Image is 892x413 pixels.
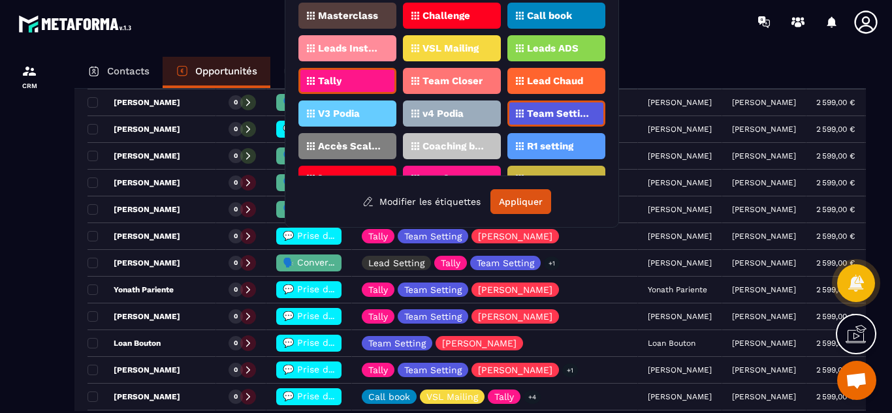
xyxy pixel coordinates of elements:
[283,364,413,375] span: 💬 Prise de contact effectué
[478,365,552,375] p: [PERSON_NAME]
[732,205,796,214] p: [PERSON_NAME]
[234,365,238,375] p: 0
[234,258,238,268] p: 0
[368,365,388,375] p: Tally
[368,258,424,268] p: Lead Setting
[732,232,796,241] p: [PERSON_NAME]
[442,339,517,348] p: [PERSON_NAME]
[88,97,180,108] p: [PERSON_NAME]
[441,258,460,268] p: Tally
[816,151,855,161] p: 2 599,00 €
[88,124,180,134] p: [PERSON_NAME]
[88,204,180,215] p: [PERSON_NAME]
[234,125,238,134] p: 0
[816,285,855,294] p: 2 599,00 €
[816,205,855,214] p: 2 599,00 €
[283,337,413,348] span: 💬 Prise de contact effectué
[816,258,855,268] p: 2 599,00 €
[88,365,180,375] p: [PERSON_NAME]
[816,392,855,401] p: 2 599,00 €
[732,258,796,268] p: [PERSON_NAME]
[195,65,257,77] p: Opportunités
[404,365,462,375] p: Team Setting
[527,174,590,183] p: Reprogrammé
[732,312,796,321] p: [PERSON_NAME]
[234,178,238,187] p: 0
[234,151,238,161] p: 0
[732,365,796,375] p: [PERSON_NAME]
[163,57,270,88] a: Opportunités
[88,391,180,402] p: [PERSON_NAME]
[732,392,796,401] p: [PERSON_NAME]
[478,285,552,294] p: [PERSON_NAME]
[88,311,180,322] p: [PERSON_NAME]
[88,258,180,268] p: [PERSON_NAME]
[404,285,462,294] p: Team Setting
[544,256,560,270] p: +1
[3,54,56,99] a: formationformationCRM
[283,150,398,161] span: 🗣️ Conversation en cours
[426,392,478,401] p: VSL Mailing
[368,312,388,321] p: Tally
[88,177,180,188] p: [PERSON_NAME]
[283,123,413,134] span: 💬 Prise de contact effectué
[478,232,552,241] p: [PERSON_NAME]
[527,76,583,85] p: Lead Chaud
[3,82,56,89] p: CRM
[283,230,413,241] span: 💬 Prise de contact effectué
[234,392,238,401] p: 0
[88,231,180,241] p: [PERSON_NAME]
[368,232,388,241] p: Tally
[732,285,796,294] p: [PERSON_NAME]
[422,142,486,151] p: Coaching book
[318,109,360,118] p: V3 Podia
[22,63,37,79] img: formation
[353,190,490,213] button: Modifier les étiquettes
[270,57,349,88] a: Tâches
[283,284,413,294] span: 💬 Prise de contact effectué
[422,109,464,118] p: v4 Podia
[527,11,572,20] p: Call book
[404,232,462,241] p: Team Setting
[283,257,398,268] span: 🗣️ Conversation en cours
[732,151,796,161] p: [PERSON_NAME]
[422,11,470,20] p: Challenge
[368,392,410,401] p: Call book
[422,174,486,183] p: SET [PERSON_NAME]
[422,76,483,85] p: Team Closer
[234,232,238,241] p: 0
[837,361,876,400] div: Ouvrir le chat
[527,44,579,53] p: Leads ADS
[107,65,150,77] p: Contacts
[527,109,590,118] p: Team Setting
[368,339,426,348] p: Team Setting
[283,311,413,321] span: 💬 Prise de contact effectué
[318,44,381,53] p: Leads Instagram
[816,98,855,107] p: 2 599,00 €
[283,204,398,214] span: 🗣️ Conversation en cours
[732,339,796,348] p: [PERSON_NAME]
[477,258,534,268] p: Team Setting
[816,232,855,241] p: 2 599,00 €
[816,365,855,375] p: 2 599,00 €
[478,312,552,321] p: [PERSON_NAME]
[283,177,398,187] span: 🗣️ Conversation en cours
[732,98,796,107] p: [PERSON_NAME]
[318,142,381,151] p: Accès Scaler Podia
[88,284,174,295] p: Yonath Pariente
[318,174,381,183] p: [PERSON_NAME]
[234,339,238,348] p: 0
[732,125,796,134] p: [PERSON_NAME]
[234,285,238,294] p: 0
[88,151,180,161] p: [PERSON_NAME]
[234,312,238,321] p: 0
[490,189,551,214] button: Appliquer
[732,178,796,187] p: [PERSON_NAME]
[234,98,238,107] p: 0
[404,312,462,321] p: Team Setting
[524,390,541,404] p: +4
[816,178,855,187] p: 2 599,00 €
[74,57,163,88] a: Contacts
[234,205,238,214] p: 0
[816,125,855,134] p: 2 599,00 €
